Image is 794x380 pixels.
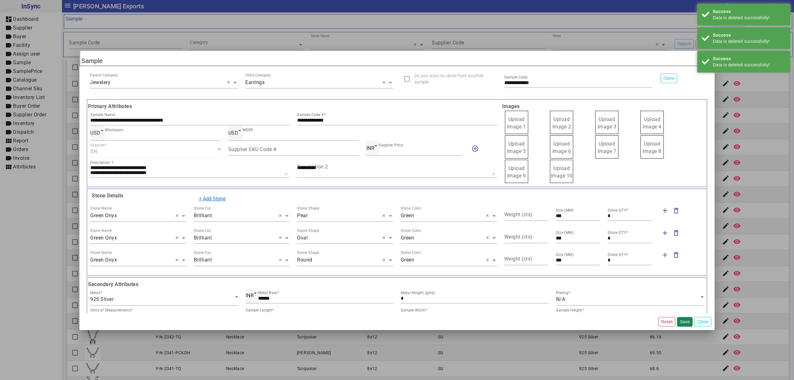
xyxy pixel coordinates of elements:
span: Upload Image 4 [643,116,662,130]
span: Clear all [279,212,284,220]
mat-label: Metal Rate [258,291,277,295]
div: Success [713,56,786,62]
mat-icon: delete_outline [672,229,680,237]
mat-label: Supplier SKU Code # [228,146,277,152]
span: Clear all [227,79,232,86]
div: Parent Category [90,72,118,78]
span: Upload Image 9 [507,165,526,179]
span: Clear all [176,234,181,242]
span: Clear all [382,212,388,220]
mat-label: Units of Measurements [90,308,131,312]
mat-label: Weight (cts) [504,256,533,262]
span: Clear all [486,234,491,242]
mat-icon: delete_outline [672,207,680,214]
div: Stone Shape [297,250,319,256]
mat-label: Sample Name [90,113,115,117]
b: Secondary Attributes [87,281,707,288]
div: Stone Color [401,250,421,256]
b: Stone Details [90,193,123,199]
mat-label: Weight (cts) [504,234,533,239]
h2: Sample [80,50,714,66]
div: Stone Name [90,250,112,256]
div: Stone Color [401,228,421,233]
mat-label: Description 1 [90,160,114,165]
span: Upload Image 10 [551,165,573,179]
mat-label: Wholesale [105,128,123,132]
button: + Add Stone [195,193,230,205]
mat-label: Size (MM) [556,253,574,257]
div: Stone Cut [194,250,211,256]
span: N/A [556,296,565,302]
mat-label: Stone QTY [608,230,626,235]
b: Images [501,103,707,110]
mat-label: Sample Code # [297,113,324,117]
span: Upload Image 8 [643,141,662,154]
mat-label: Metal [90,291,100,295]
div: Success [713,32,786,38]
mat-label: Sample Length [246,308,272,312]
div: Stone Color [401,206,421,211]
mat-label: Size (MM) [556,230,574,235]
div: Stone Shape [297,206,319,211]
span: Upload Image 2 [552,116,571,130]
mat-label: Metal Weight (gms) [401,291,435,295]
div: Stone Cut [194,206,211,211]
span: Clear all [382,257,388,264]
span: Clear all [382,234,388,242]
span: Clear all [486,257,491,264]
span: Clear all [382,79,388,86]
button: Save [677,317,693,327]
span: Clear all [176,257,181,264]
span: Upload Image 6 [552,141,571,154]
mat-label: Supplier [90,143,105,147]
span: Upload Image 7 [598,141,617,154]
button: Clone [661,74,677,83]
mat-label: Size (MM) [556,208,574,212]
span: Clear all [176,212,181,220]
mat-icon: add [661,251,669,259]
span: USD [228,130,239,136]
mat-label: Description 2 [297,164,328,170]
div: Data is deleted successfully! [713,15,786,21]
mat-icon: delete_outline [672,251,680,259]
mat-label: Stone QTY [608,208,626,212]
mat-label: MSRP [243,128,253,132]
span: Clear all [279,257,284,264]
b: Primary Attributes [87,103,501,110]
mat-label: Sample Height [556,308,582,312]
div: Stone Name [90,228,112,233]
mat-icon: add [661,207,669,214]
span: Upload Image 3 [598,116,617,130]
mat-label: Weight (cts) [504,212,533,217]
div: Stone Shape [297,228,319,233]
mat-icon: add_circle_outline [471,145,479,152]
button: Reset [658,317,676,327]
div: Stone Name [90,206,112,211]
span: Upload Image 5 [507,141,526,154]
span: USD [90,130,100,136]
span: Clear all [279,234,284,242]
span: Clear all [486,212,491,220]
button: Close [694,317,711,327]
span: 925 Silver [90,296,114,302]
mat-label: Supplier Price [379,143,403,147]
mat-label: Sample Code [504,75,528,79]
mat-label: Sample Width [401,308,425,312]
mat-icon: add [661,229,669,237]
div: Stone Cut [194,228,211,233]
div: Child Category [245,72,271,78]
div: Data is deleted successfully! [713,62,786,68]
div: Success [713,8,786,15]
mat-label: Stone QTY [608,253,626,257]
mat-label: Plating [556,291,569,295]
div: Data is deleted successfully! [713,38,786,44]
span: INR [246,293,254,298]
span: Upload Image 1 [507,116,526,130]
span: INR [366,145,375,151]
